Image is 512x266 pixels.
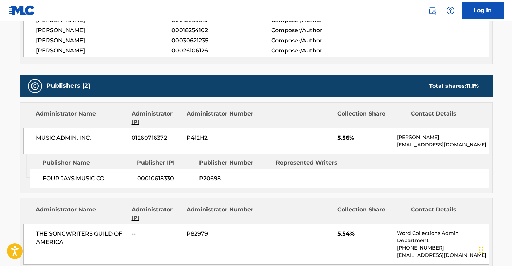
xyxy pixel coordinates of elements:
span: FOUR JAYS MUSIC CO [43,174,132,183]
img: MLC Logo [8,5,35,15]
p: [EMAIL_ADDRESS][DOMAIN_NAME] [397,141,488,148]
a: Log In [462,2,504,19]
iframe: Chat Widget [477,232,512,266]
span: P82979 [187,230,254,238]
span: [PERSON_NAME] [36,26,172,35]
div: Collection Share [337,205,405,222]
span: MUSIC ADMIN, INC. [36,134,127,142]
span: Composer/Author [271,26,362,35]
div: Administrator IPI [132,110,181,126]
span: 00010618330 [137,174,194,183]
span: Composer/Author [271,36,362,45]
span: 11.1 % [466,83,479,89]
span: 01260716372 [132,134,181,142]
p: [EMAIL_ADDRESS][DOMAIN_NAME] [397,252,488,259]
span: 00026106126 [171,47,271,55]
div: Administrator Name [36,205,126,222]
div: Help [443,3,457,17]
span: P412H2 [187,134,254,142]
p: [PERSON_NAME] [397,134,488,141]
img: Publishers [31,82,39,90]
span: 5.54% [337,230,392,238]
div: Contact Details [411,205,479,222]
h5: Publishers (2) [46,82,90,90]
span: -- [132,230,181,238]
p: [PHONE_NUMBER] [397,244,488,252]
div: Publisher Number [199,159,271,167]
span: 5.56% [337,134,392,142]
img: help [446,6,455,15]
div: Total shares: [429,82,479,90]
span: P20698 [199,174,271,183]
span: [PERSON_NAME] [36,47,172,55]
span: 00030621235 [171,36,271,45]
div: Administrator Name [36,110,126,126]
a: Public Search [425,3,439,17]
div: Administrator Number [187,110,254,126]
div: Administrator Number [187,205,254,222]
div: Contact Details [411,110,479,126]
span: 00018254102 [171,26,271,35]
span: [PERSON_NAME] [36,36,172,45]
div: Administrator IPI [132,205,181,222]
div: Collection Share [337,110,405,126]
img: search [428,6,436,15]
span: THE SONGWRITERS GUILD OF AMERICA [36,230,127,246]
div: Drag [479,239,483,260]
div: Publisher Name [42,159,132,167]
p: Word Collections Admin Department [397,230,488,244]
div: Publisher IPI [137,159,194,167]
div: Represented Writers [276,159,347,167]
span: Composer/Author [271,47,362,55]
